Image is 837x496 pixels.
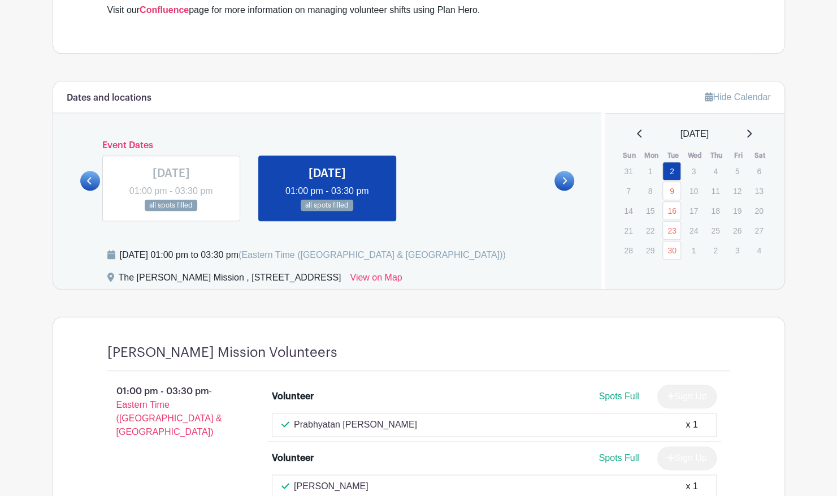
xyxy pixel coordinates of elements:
[728,222,747,239] p: 26
[684,202,703,219] p: 17
[684,182,703,200] p: 10
[107,344,337,361] h4: [PERSON_NAME] Mission Volunteers
[749,182,768,200] p: 13
[294,480,368,493] p: [PERSON_NAME]
[706,202,725,219] p: 18
[684,222,703,239] p: 24
[350,271,402,289] a: View on Map
[680,127,709,141] span: [DATE]
[705,92,770,102] a: Hide Calendar
[686,418,697,432] div: x 1
[706,222,725,239] p: 25
[119,271,341,289] div: The [PERSON_NAME] Mission , [STREET_ADDRESS]
[684,241,703,259] p: 1
[67,93,151,103] h6: Dates and locations
[599,391,639,401] span: Spots Full
[640,150,662,161] th: Mon
[641,162,660,180] p: 1
[706,182,725,200] p: 11
[727,150,749,161] th: Fri
[641,202,660,219] p: 15
[662,182,681,200] a: 9
[728,182,747,200] p: 12
[749,222,768,239] p: 27
[89,380,254,443] p: 01:00 pm - 03:30 pm
[618,150,640,161] th: Sun
[641,241,660,259] p: 29
[728,162,747,180] p: 5
[662,221,681,240] a: 23
[705,150,727,161] th: Thu
[662,201,681,220] a: 16
[706,241,725,259] p: 2
[619,162,637,180] p: 31
[599,453,639,463] span: Spots Full
[140,5,189,15] a: Confluence
[749,150,771,161] th: Sat
[116,386,222,437] span: - Eastern Time ([GEOGRAPHIC_DATA] & [GEOGRAPHIC_DATA])
[619,202,637,219] p: 14
[619,222,637,239] p: 21
[641,182,660,200] p: 8
[662,241,681,260] a: 30
[272,451,314,465] div: Volunteer
[749,202,768,219] p: 20
[662,162,681,180] a: 2
[272,390,314,403] div: Volunteer
[749,162,768,180] p: 6
[686,480,697,493] div: x 1
[100,140,555,151] h6: Event Dates
[706,162,725,180] p: 4
[294,418,417,432] p: Prabhyatan [PERSON_NAME]
[238,250,506,260] span: (Eastern Time ([GEOGRAPHIC_DATA] & [GEOGRAPHIC_DATA]))
[684,150,706,161] th: Wed
[619,241,637,259] p: 28
[120,248,506,262] div: [DATE] 01:00 pm to 03:30 pm
[684,162,703,180] p: 3
[641,222,660,239] p: 22
[728,241,747,259] p: 3
[749,241,768,259] p: 4
[728,202,747,219] p: 19
[662,150,684,161] th: Tue
[619,182,637,200] p: 7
